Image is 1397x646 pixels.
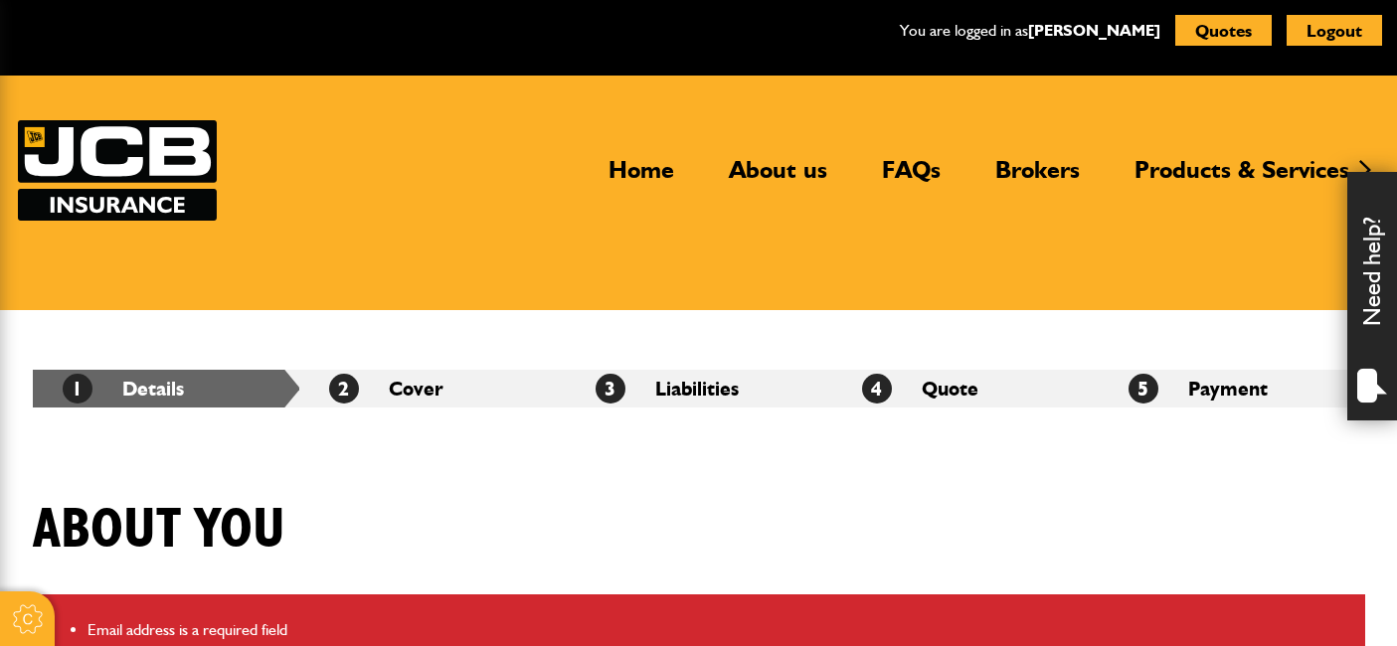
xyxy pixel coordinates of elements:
a: Brokers [980,155,1095,201]
a: JCB Insurance Services [18,120,217,221]
a: About us [714,155,842,201]
a: Home [594,155,689,201]
button: Quotes [1175,15,1272,46]
a: FAQs [867,155,956,201]
img: JCB Insurance Services logo [18,120,217,221]
span: 3 [596,374,625,404]
h1: About you [33,497,285,564]
li: Cover [299,370,566,407]
li: Payment [1099,370,1365,407]
li: Liabilities [566,370,832,407]
a: [PERSON_NAME] [1028,21,1160,40]
div: Need help? [1347,172,1397,420]
p: You are logged in as [900,18,1160,44]
span: 2 [329,374,359,404]
button: Logout [1287,15,1382,46]
a: Products & Services [1120,155,1364,201]
span: 4 [862,374,892,404]
span: 1 [63,374,92,404]
li: Email address is a required field [87,617,1350,643]
li: Details [33,370,299,407]
span: 5 [1129,374,1158,404]
li: Quote [832,370,1099,407]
